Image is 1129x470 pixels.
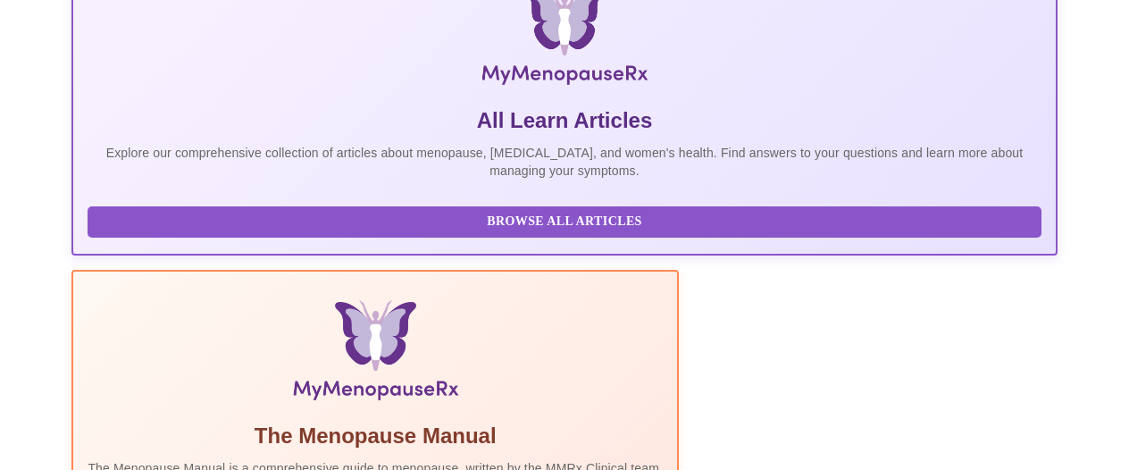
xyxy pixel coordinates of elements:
p: Explore our comprehensive collection of articles about menopause, [MEDICAL_DATA], and women's hea... [88,144,1041,180]
button: Browse All Articles [88,206,1041,238]
h5: All Learn Articles [88,106,1041,135]
span: Browse All Articles [105,211,1023,233]
a: Browse All Articles [88,213,1045,228]
img: Menopause Manual [180,300,572,407]
h5: The Menopause Manual [88,422,663,450]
